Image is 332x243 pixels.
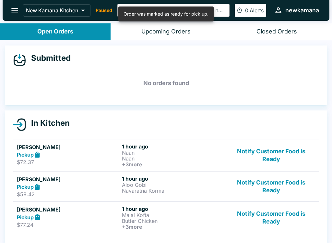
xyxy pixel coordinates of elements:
p: Alerts [250,7,264,14]
p: Naan [122,150,224,156]
div: Upcoming Orders [141,28,191,35]
p: $58.42 [17,191,119,198]
div: newkamana [285,6,319,14]
strong: Pickup [17,184,34,190]
h5: [PERSON_NAME] [17,143,119,151]
p: Aloo Gobi [122,182,224,188]
p: 0 [245,7,248,14]
a: [PERSON_NAME]Pickup$77.241 hour agoMalai KoftaButter Chicken+3moreNotify Customer Food is Ready [13,201,319,234]
button: Notify Customer Food is Ready [227,143,315,167]
p: Navaratna Korma [122,188,224,194]
a: [PERSON_NAME]Pickup$72.371 hour agoNaanNaan+3moreNotify Customer Food is Ready [13,139,319,171]
p: Paused [96,7,112,14]
h6: + 3 more [122,224,224,230]
div: Closed Orders [256,28,297,35]
strong: Pickup [17,214,34,221]
p: Naan [122,156,224,161]
h6: + 3 more [122,161,224,167]
button: newkamana [271,3,322,17]
p: $72.37 [17,159,119,165]
a: [PERSON_NAME]Pickup$58.421 hour agoAloo GobiNavaratna KormaNotify Customer Food is Ready [13,171,319,202]
h6: 1 hour ago [122,206,224,212]
h6: 1 hour ago [122,175,224,182]
button: New Kamana Kitchen [23,4,90,17]
p: Butter Chicken [122,218,224,224]
p: Malai Kofta [122,212,224,218]
h6: 1 hour ago [122,143,224,150]
h4: Submitted [26,53,71,63]
div: Order was marked as ready for pick up. [124,8,208,19]
button: Notify Customer Food is Ready [227,175,315,198]
strong: Pickup [17,151,34,158]
h5: No orders found [13,71,319,95]
div: Open Orders [37,28,73,35]
button: open drawer [6,2,23,19]
h5: [PERSON_NAME] [17,175,119,183]
h5: [PERSON_NAME] [17,206,119,213]
p: $77.24 [17,222,119,228]
p: New Kamana Kitchen [26,7,78,14]
h4: In Kitchen [26,118,70,128]
button: Notify Customer Food is Ready [227,206,315,230]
